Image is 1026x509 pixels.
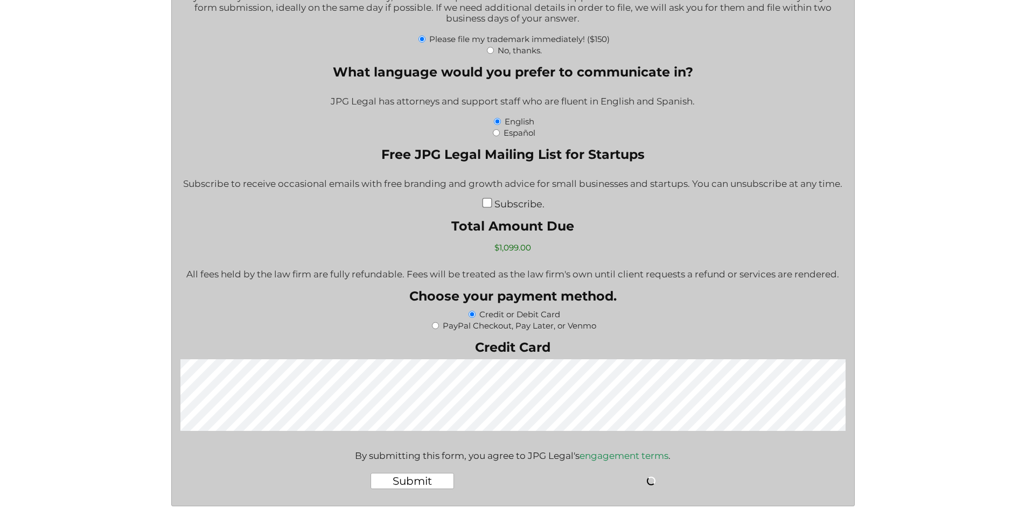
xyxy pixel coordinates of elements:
[186,218,839,234] label: Total Amount Due
[504,128,535,138] label: Español
[498,45,542,55] label: No, thanks.
[409,288,617,304] legend: Choose your payment method.
[355,440,671,461] div: By submitting this form, you agree to JPG Legal's .
[381,147,645,162] legend: Free JPG Legal Mailing List for Startups
[429,34,610,44] label: Please file my trademark immediately! ($150)
[186,269,839,280] p: All fees held by the law firm are fully refundable. Fees will be treated as the law firm's own un...
[580,450,668,461] a: engagement terms
[371,473,454,489] input: Submit
[180,89,846,115] div: JPG Legal has attorneys and support staff who are fluent in English and Spanish.
[180,339,846,355] label: Credit Card
[494,198,545,210] label: Subscribe.
[443,320,596,331] label: PayPal Checkout, Pay Later, or Venmo
[333,64,693,80] legend: What language would you prefer to communicate in?
[505,116,534,127] label: English
[180,171,846,198] div: Subscribe to receive occasional emails with free branding and growth advice for small businesses ...
[479,309,560,319] label: Credit or Debit Card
